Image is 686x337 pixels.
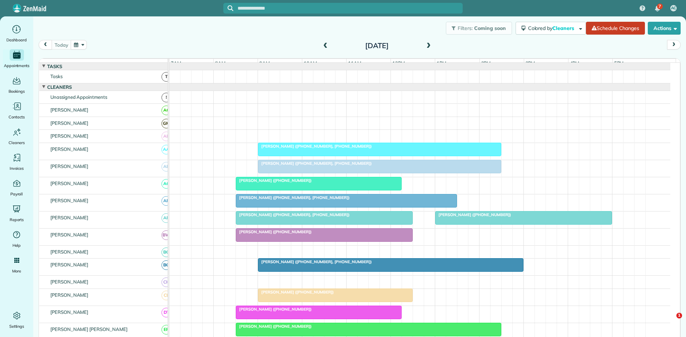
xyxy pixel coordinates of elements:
[49,198,90,203] span: [PERSON_NAME]
[161,72,171,82] span: T
[258,290,334,295] span: [PERSON_NAME] ([PHONE_NUMBER])
[9,88,25,95] span: Bookings
[49,262,90,267] span: [PERSON_NAME]
[161,162,171,172] span: AB
[51,40,71,50] button: today
[214,60,227,66] span: 8am
[235,212,350,217] span: [PERSON_NAME] ([PHONE_NUMBER], [PHONE_NUMBER])
[3,101,30,121] a: Contacts
[10,165,24,172] span: Invoices
[161,196,171,206] span: AF
[49,292,90,298] span: [PERSON_NAME]
[474,25,506,31] span: Coming soon
[347,60,363,66] span: 11am
[161,247,171,257] span: BC
[3,24,30,44] a: Dashboard
[332,42,422,50] h2: [DATE]
[650,1,665,16] div: 7 unread notifications
[49,232,90,238] span: [PERSON_NAME]
[49,326,129,332] span: [PERSON_NAME] [PERSON_NAME]
[9,113,25,121] span: Contacts
[161,106,171,115] span: AC
[676,313,682,318] span: 1
[161,325,171,335] span: EP
[658,4,661,9] span: 7
[4,62,30,69] span: Appointments
[3,178,30,198] a: Payroll
[49,309,90,315] span: [PERSON_NAME]
[480,60,492,66] span: 2pm
[6,36,27,44] span: Dashboard
[9,139,25,146] span: Cleaners
[49,133,90,139] span: [PERSON_NAME]
[3,49,30,69] a: Appointments
[9,323,24,330] span: Settings
[161,145,171,154] span: AA
[49,73,64,79] span: Tasks
[648,22,681,35] button: Actions
[161,213,171,223] span: AF
[528,25,577,31] span: Colored by
[161,291,171,300] span: CL
[46,84,73,90] span: Cleaners
[552,25,575,31] span: Cleaners
[435,60,448,66] span: 1pm
[49,279,90,285] span: [PERSON_NAME]
[662,313,679,330] iframe: Intercom live chat
[161,119,171,128] span: GM
[161,260,171,270] span: BG
[3,152,30,172] a: Invoices
[161,179,171,189] span: AC
[458,25,473,31] span: Filters:
[10,216,24,223] span: Reports
[667,40,681,50] button: next
[49,120,90,126] span: [PERSON_NAME]
[258,259,372,264] span: [PERSON_NAME] ([PHONE_NUMBER], [PHONE_NUMBER])
[258,144,372,149] span: [PERSON_NAME] ([PHONE_NUMBER], [PHONE_NUMBER])
[49,215,90,220] span: [PERSON_NAME]
[516,22,586,35] button: Colored byCleaners
[258,161,372,166] span: [PERSON_NAME] ([PHONE_NUMBER], [PHONE_NUMBER])
[235,229,312,234] span: [PERSON_NAME] ([PHONE_NUMBER])
[228,5,233,11] svg: Focus search
[161,308,171,317] span: DT
[3,229,30,249] a: Help
[671,5,676,11] span: AC
[10,190,23,198] span: Payroll
[586,22,645,35] a: Schedule Changes
[3,310,30,330] a: Settings
[391,60,406,66] span: 12pm
[49,249,90,255] span: [PERSON_NAME]
[49,146,90,152] span: [PERSON_NAME]
[524,60,537,66] span: 3pm
[12,267,21,275] span: More
[235,195,350,200] span: [PERSON_NAME] ([PHONE_NUMBER], [PHONE_NUMBER])
[49,163,90,169] span: [PERSON_NAME]
[235,307,312,312] span: [PERSON_NAME] ([PHONE_NUMBER])
[169,60,183,66] span: 7am
[435,212,511,217] span: [PERSON_NAME] ([PHONE_NUMBER])
[49,107,90,113] span: [PERSON_NAME]
[49,94,109,100] span: Unassigned Appointments
[49,180,90,186] span: [PERSON_NAME]
[235,324,312,329] span: [PERSON_NAME] ([PHONE_NUMBER])
[302,60,318,66] span: 10am
[46,63,64,69] span: Tasks
[13,242,21,249] span: Help
[223,5,233,11] button: Focus search
[258,60,271,66] span: 9am
[3,75,30,95] a: Bookings
[235,178,312,183] span: [PERSON_NAME] ([PHONE_NUMBER])
[3,126,30,146] a: Cleaners
[568,60,581,66] span: 4pm
[161,277,171,287] span: CH
[161,230,171,240] span: BW
[613,60,625,66] span: 5pm
[161,93,171,102] span: !
[39,40,52,50] button: prev
[161,132,171,141] span: AB
[3,203,30,223] a: Reports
